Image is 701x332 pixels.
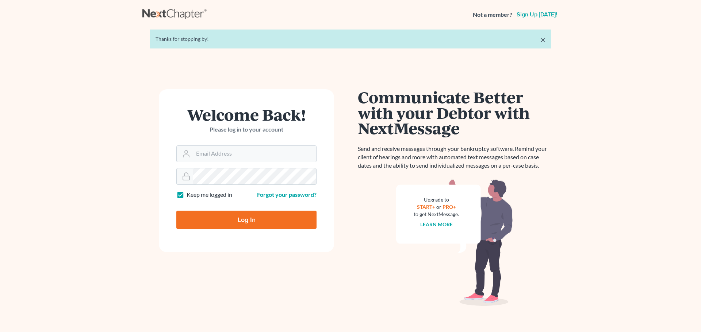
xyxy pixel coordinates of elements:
p: Please log in to your account [176,125,317,134]
span: or [436,204,441,210]
img: nextmessage_bg-59042aed3d76b12b5cd301f8e5b87938c9018125f34e5fa2b7a6b67550977c72.svg [396,179,513,306]
div: Thanks for stopping by! [156,35,545,43]
a: PRO+ [443,204,456,210]
div: Upgrade to [414,196,459,203]
label: Keep me logged in [187,191,232,199]
input: Log In [176,211,317,229]
a: START+ [417,204,435,210]
div: to get NextMessage. [414,211,459,218]
h1: Communicate Better with your Debtor with NextMessage [358,89,551,136]
a: Sign up [DATE]! [515,12,559,17]
a: Forgot your password? [257,191,317,198]
h1: Welcome Back! [176,107,317,122]
input: Email Address [193,146,316,162]
a: Learn more [420,221,453,227]
strong: Not a member? [473,11,512,19]
p: Send and receive messages through your bankruptcy software. Remind your client of hearings and mo... [358,145,551,170]
a: × [540,35,545,44]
